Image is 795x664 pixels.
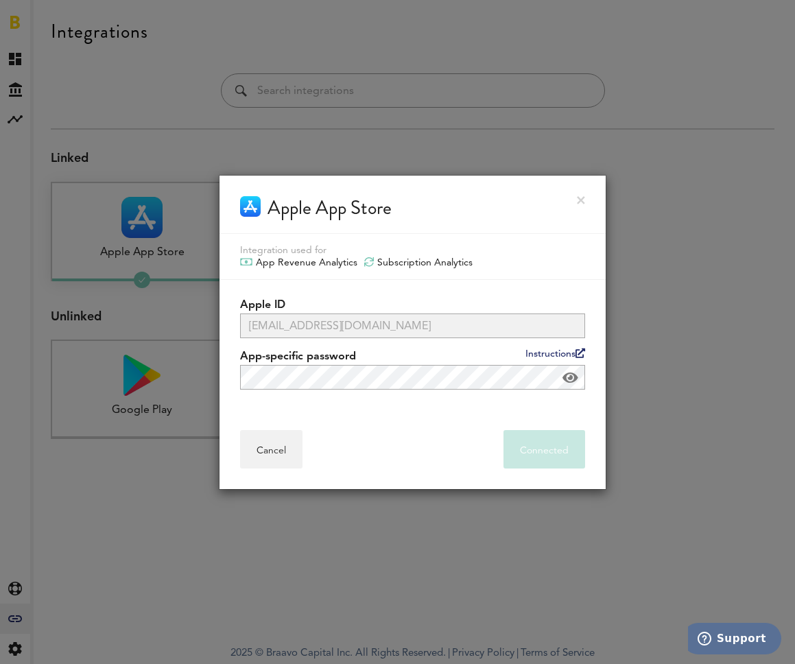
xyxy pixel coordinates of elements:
[256,257,357,269] span: App Revenue Analytics
[562,371,578,385] span: Show password
[377,257,473,269] span: Subscription Analytics
[240,348,585,365] label: App-specific password
[240,244,585,257] div: Integration used for
[688,623,781,657] iframe: Opens a widget where you can find more information
[268,196,392,220] div: Apple App Store
[240,297,585,313] label: Apple ID
[240,430,302,469] button: Cancel
[240,196,261,217] img: Apple App Store
[503,430,585,469] button: Connected
[525,348,585,359] a: Instructions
